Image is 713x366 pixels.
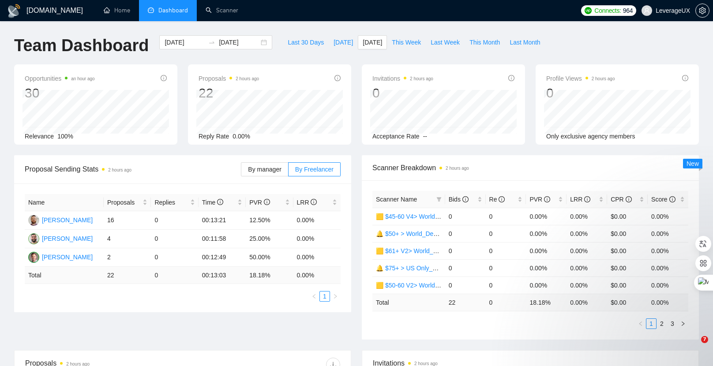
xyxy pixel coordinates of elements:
button: [DATE] [329,35,358,49]
span: Time [202,199,223,206]
td: 0 [445,242,486,259]
div: [PERSON_NAME] [42,215,93,225]
span: Proposal Sending Stats [25,164,241,175]
td: 0.00% [526,208,567,225]
span: info-circle [462,196,469,202]
li: 1 [319,291,330,302]
span: Profile Views [546,73,615,84]
span: Relevance [25,133,54,140]
td: 0 [445,259,486,276]
td: 0 [445,276,486,294]
a: searchScanner [206,7,238,14]
span: info-circle [217,199,223,205]
span: Last Month [510,37,540,47]
td: 00:13:21 [199,211,246,230]
time: 2 hours ago [414,361,438,366]
li: Next Page [330,291,341,302]
a: 🟨 $50-60 V2> World_Design Only_Roman-Web Design_General [376,282,556,289]
td: 00:11:58 [199,230,246,248]
span: 0.00% [233,133,250,140]
td: 0.00% [526,242,567,259]
td: 00:13:03 [199,267,246,284]
img: AK [28,215,39,226]
span: Proposals [107,198,141,207]
span: 100% [57,133,73,140]
span: Connects: [594,6,621,15]
time: 2 hours ago [446,166,469,171]
span: By manager [248,166,281,173]
div: 0 [372,85,433,101]
span: swap-right [208,39,215,46]
span: info-circle [508,75,514,81]
span: Bids [449,196,469,203]
span: PVR [529,196,550,203]
button: This Month [465,35,505,49]
span: 7 [701,336,708,343]
td: 22 [445,294,486,311]
span: Replies [154,198,188,207]
span: Invitations [372,73,433,84]
span: New [687,160,699,167]
td: 0 [486,294,526,311]
td: 0 [486,259,526,276]
a: 🔔 $50+ > World_Design Only_General [376,230,484,237]
span: This Month [469,37,500,47]
time: 2 hours ago [592,76,615,81]
td: 0 [486,276,526,294]
td: 0 [486,225,526,242]
td: 0.00% [293,248,341,267]
span: Only exclusive agency members [546,133,635,140]
button: This Week [387,35,426,49]
button: right [330,291,341,302]
span: Scanner Breakdown [372,162,688,173]
li: Previous Page [309,291,319,302]
span: right [333,294,338,299]
span: PVR [249,199,270,206]
span: Last 30 Days [288,37,324,47]
td: 50.00% [246,248,293,267]
span: Last Week [431,37,460,47]
span: By Freelancer [295,166,334,173]
img: RL [28,233,39,244]
td: 0 [486,208,526,225]
span: Scanner Name [376,196,417,203]
div: [PERSON_NAME] [42,252,93,262]
time: 2 hours ago [410,76,433,81]
img: upwork-logo.png [585,7,592,14]
h1: Team Dashboard [14,35,149,56]
input: Start date [165,37,205,47]
th: Replies [151,194,198,211]
td: 22 [104,267,151,284]
td: 4 [104,230,151,248]
a: setting [695,7,709,14]
span: Re [489,196,505,203]
a: RL[PERSON_NAME] [28,235,93,242]
span: Acceptance Rate [372,133,420,140]
td: 0 [151,211,198,230]
td: 0 [151,248,198,267]
td: Total [372,294,445,311]
td: 2 [104,248,151,267]
a: homeHome [104,7,130,14]
td: 0.00% [526,276,567,294]
td: 0 [486,242,526,259]
a: TV[PERSON_NAME] [28,253,93,260]
span: filter [436,197,442,202]
td: 0 [445,225,486,242]
time: an hour ago [71,76,94,81]
button: [DATE] [358,35,387,49]
span: LRR [297,199,317,206]
span: to [208,39,215,46]
div: 0 [546,85,615,101]
a: 🟨 $61+ V2> World_Design Only_Roman-UX/UI_General [376,247,534,254]
span: info-circle [311,199,317,205]
td: 0.00% [293,230,341,248]
img: TV [28,252,39,263]
td: 0.00 % [293,267,341,284]
a: 🟨 $45-60 V4> World_Design+Dev_Antony-Front-End_General [376,213,550,220]
span: -- [423,133,427,140]
td: 25.00% [246,230,293,248]
td: 00:12:49 [199,248,246,267]
td: 0 [445,208,486,225]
